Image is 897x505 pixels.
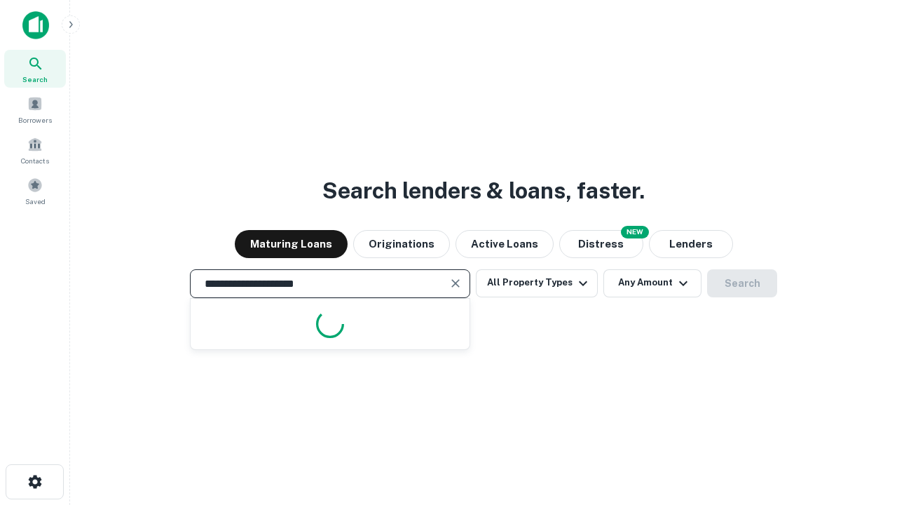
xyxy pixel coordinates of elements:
button: Any Amount [603,269,701,297]
span: Saved [25,196,46,207]
div: NEW [621,226,649,238]
span: Borrowers [18,114,52,126]
button: All Property Types [476,269,598,297]
span: Search [22,74,48,85]
button: Lenders [649,230,733,258]
a: Contacts [4,131,66,169]
button: Clear [446,274,465,293]
button: Search distressed loans with lien and other non-mortgage details. [559,230,643,258]
a: Saved [4,172,66,210]
button: Maturing Loans [235,230,348,258]
button: Active Loans [456,230,554,258]
a: Search [4,50,66,88]
iframe: Chat Widget [827,393,897,460]
a: Borrowers [4,90,66,128]
span: Contacts [21,155,49,166]
button: Originations [353,230,450,258]
img: capitalize-icon.png [22,11,49,39]
h3: Search lenders & loans, faster. [322,174,645,208]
